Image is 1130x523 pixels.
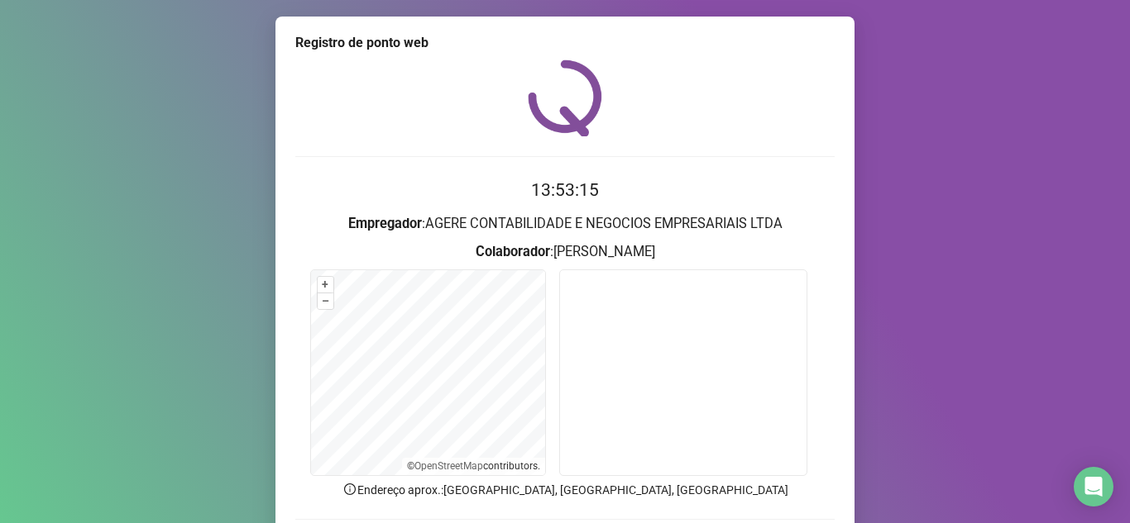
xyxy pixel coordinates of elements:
button: – [318,293,333,309]
time: 13:53:15 [531,180,599,200]
img: QRPoint [528,59,602,136]
div: Open Intercom Messenger [1074,467,1113,506]
a: OpenStreetMap [414,460,483,472]
li: © contributors. [407,460,540,472]
h3: : [PERSON_NAME] [295,241,835,263]
p: Endereço aprox. : [GEOGRAPHIC_DATA], [GEOGRAPHIC_DATA], [GEOGRAPHIC_DATA] [295,481,835,499]
div: Registro de ponto web [295,33,835,53]
h3: : AGERE CONTABILIDADE E NEGOCIOS EMPRESARIAIS LTDA [295,213,835,235]
button: + [318,277,333,292]
strong: Empregador [348,216,422,231]
span: info-circle [342,482,357,497]
strong: Colaborador [476,244,550,259]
